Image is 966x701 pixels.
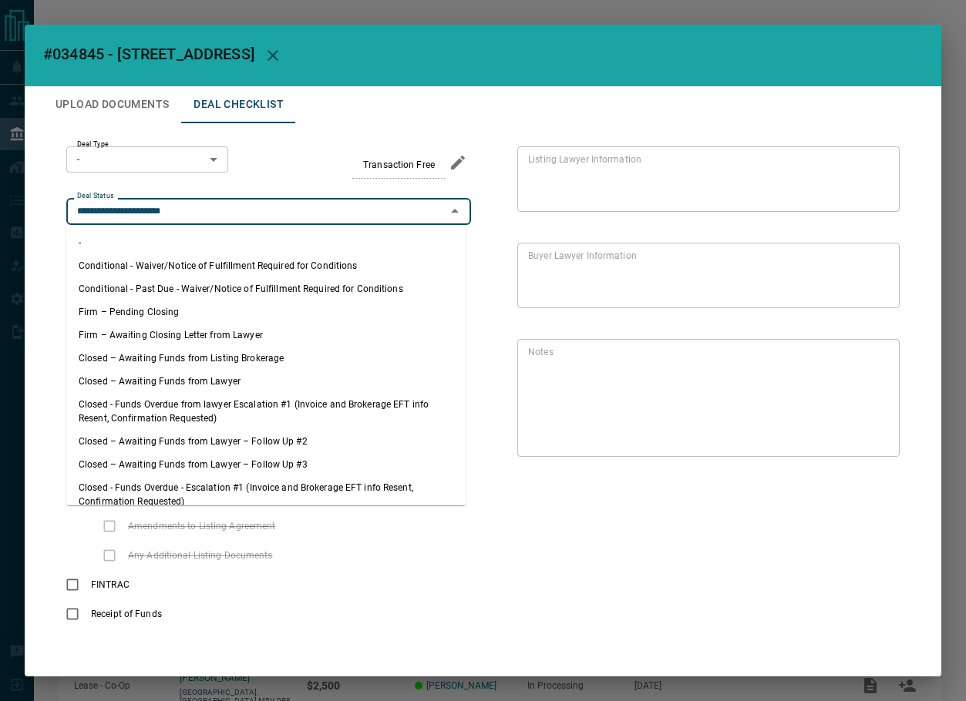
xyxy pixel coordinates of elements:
[87,607,166,621] span: Receipt of Funds
[43,45,254,63] span: #034845 - [STREET_ADDRESS]
[77,191,113,201] label: Deal Status
[181,86,296,123] button: Deal Checklist
[66,393,466,430] li: Closed - Funds Overdue from lawyer Escalation #1 (Invoice and Brokerage EFT info Resent, Confirma...
[87,578,133,592] span: FINTRAC
[66,324,466,347] li: Firm – Awaiting Closing Letter from Lawyer
[66,347,466,370] li: Closed – Awaiting Funds from Listing Brokerage
[444,200,466,222] button: Close
[66,370,466,393] li: Closed – Awaiting Funds from Lawyer
[66,277,466,300] li: Conditional - Past Due - Waiver/Notice of Fulfillment Required for Conditions
[445,149,471,176] button: edit
[66,430,466,453] li: Closed – Awaiting Funds from Lawyer – Follow Up #2
[66,300,466,324] li: Firm – Pending Closing
[528,153,883,206] textarea: text field
[124,548,277,562] span: Any Additional Listing Documents
[528,250,883,302] textarea: text field
[43,86,181,123] button: Upload Documents
[66,254,466,277] li: Conditional - Waiver/Notice of Fulfillment Required for Conditions
[528,346,883,451] textarea: text field
[77,139,109,149] label: Deal Type
[66,231,466,254] li: -
[66,146,228,173] div: -
[66,476,466,513] li: Closed - Funds Overdue - Escalation #1 (Invoice and Brokerage EFT info Resent, Confirmation Reque...
[66,453,466,476] li: Closed – Awaiting Funds from Lawyer – Follow Up #3
[124,519,280,533] span: Amendments to Listing Agreement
